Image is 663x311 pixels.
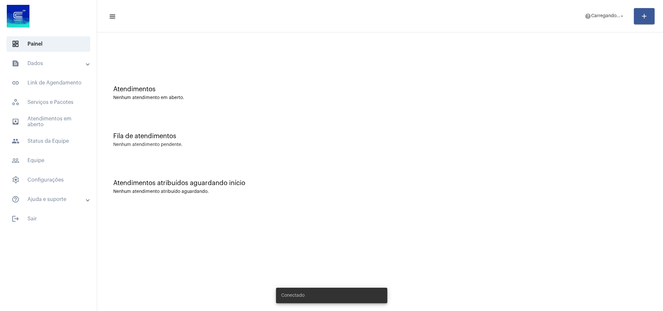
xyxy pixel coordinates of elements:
span: Conectado [281,292,304,299]
span: Serviços e Pacotes [6,94,90,110]
mat-expansion-panel-header: sidenav iconAjuda e suporte [4,192,97,207]
mat-icon: sidenav icon [12,137,19,145]
mat-icon: add [640,12,648,20]
mat-icon: sidenav icon [12,79,19,87]
mat-expansion-panel-header: sidenav iconDados [4,56,97,71]
span: Atendimentos em aberto [6,114,90,129]
button: Carregando... [581,10,629,23]
span: sidenav icon [12,40,19,48]
span: Carregando... [591,14,620,18]
mat-panel-title: Dados [12,60,86,67]
mat-icon: sidenav icon [12,157,19,164]
div: Atendimentos atribuídos aguardando início [113,180,647,187]
mat-icon: help [585,13,591,19]
mat-icon: sidenav icon [12,60,19,67]
mat-icon: arrow_drop_down [619,13,625,19]
span: sidenav icon [12,98,19,106]
div: Atendimentos [113,86,647,93]
div: Nenhum atendimento atribuído aguardando. [113,189,647,194]
mat-icon: sidenav icon [109,13,115,20]
mat-icon: sidenav icon [12,215,19,223]
img: d4669ae0-8c07-2337-4f67-34b0df7f5ae4.jpeg [5,3,31,29]
mat-panel-title: Ajuda e suporte [12,195,86,203]
mat-icon: sidenav icon [12,118,19,126]
span: Link de Agendamento [6,75,90,91]
span: Equipe [6,153,90,168]
mat-icon: sidenav icon [12,195,19,203]
div: Nenhum atendimento pendente. [113,142,182,147]
span: Status da Equipe [6,133,90,149]
span: sidenav icon [12,176,19,184]
div: Nenhum atendimento em aberto. [113,95,647,100]
span: Sair [6,211,90,227]
div: Fila de atendimentos [113,133,647,140]
span: Painel [6,36,90,52]
span: Configurações [6,172,90,188]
